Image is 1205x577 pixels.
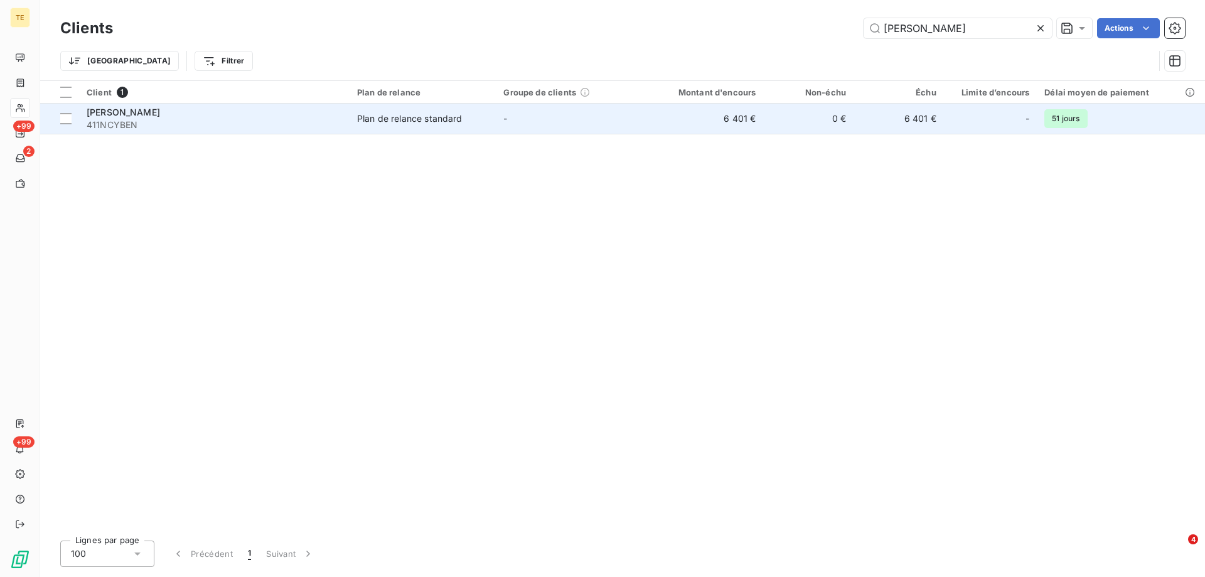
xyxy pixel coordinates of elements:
input: Rechercher [864,18,1052,38]
div: Plan de relance [357,87,488,97]
span: - [1026,112,1029,125]
span: 2 [23,146,35,157]
span: 1 [117,87,128,98]
div: Échu [861,87,936,97]
span: 51 jours [1044,109,1087,128]
button: 1 [240,541,259,567]
span: +99 [13,121,35,132]
span: - [503,113,507,124]
span: Groupe de clients [503,87,576,97]
span: 100 [71,547,86,560]
td: 0 € [763,104,854,134]
h3: Clients [60,17,113,40]
button: Actions [1097,18,1160,38]
td: 6 401 € [643,104,764,134]
span: [PERSON_NAME] [87,107,160,117]
span: 411NCYBEN [87,119,342,131]
iframe: Intercom live chat [1162,534,1192,564]
span: Client [87,87,112,97]
button: Précédent [164,541,240,567]
span: 1 [248,547,251,560]
button: [GEOGRAPHIC_DATA] [60,51,179,71]
div: Limite d’encours [951,87,1030,97]
div: TE [10,8,30,28]
img: Logo LeanPay [10,549,30,569]
div: Montant d'encours [650,87,756,97]
span: 4 [1188,534,1198,544]
div: Délai moyen de paiement [1044,87,1197,97]
span: +99 [13,436,35,448]
div: Plan de relance standard [357,112,463,125]
div: Non-échu [771,87,846,97]
button: Filtrer [195,51,252,71]
td: 6 401 € [854,104,944,134]
button: Suivant [259,541,322,567]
